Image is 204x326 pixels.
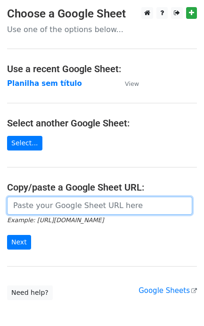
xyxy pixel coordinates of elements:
[7,7,197,21] h3: Choose a Google Sheet
[7,217,104,224] small: Example: [URL][DOMAIN_NAME]
[7,197,192,215] input: Paste your Google Sheet URL here
[139,286,197,295] a: Google Sheets
[115,79,139,88] a: View
[7,285,53,300] a: Need help?
[7,235,31,250] input: Next
[125,80,139,87] small: View
[7,25,197,34] p: Use one of the options below...
[7,182,197,193] h4: Copy/paste a Google Sheet URL:
[7,136,42,150] a: Select...
[7,117,197,129] h4: Select another Google Sheet:
[7,79,82,88] a: Planilha sem título
[7,63,197,75] h4: Use a recent Google Sheet:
